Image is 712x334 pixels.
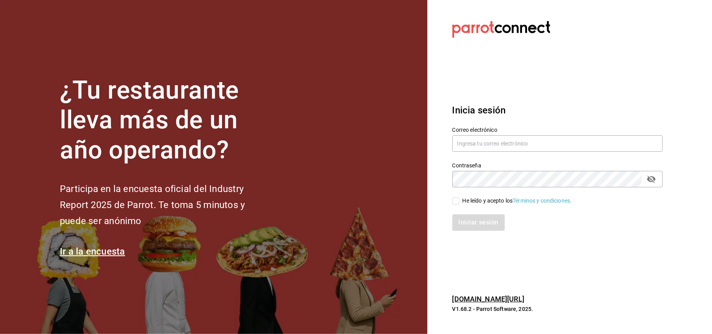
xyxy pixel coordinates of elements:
[645,172,658,186] button: passwordField
[452,163,663,168] label: Contraseña
[452,135,663,152] input: Ingresa tu correo electrónico
[60,75,271,165] h1: ¿Tu restaurante lleva más de un año operando?
[463,197,572,205] div: He leído y acepto los
[60,181,271,229] h2: Participa en la encuesta oficial del Industry Report 2025 de Parrot. Te toma 5 minutos y puede se...
[513,198,572,204] a: Términos y condiciones.
[452,295,524,303] a: [DOMAIN_NAME][URL]
[452,305,663,313] p: V1.68.2 - Parrot Software, 2025.
[60,246,125,257] a: Ir a la encuesta
[452,127,663,133] label: Correo electrónico
[452,103,663,117] h3: Inicia sesión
